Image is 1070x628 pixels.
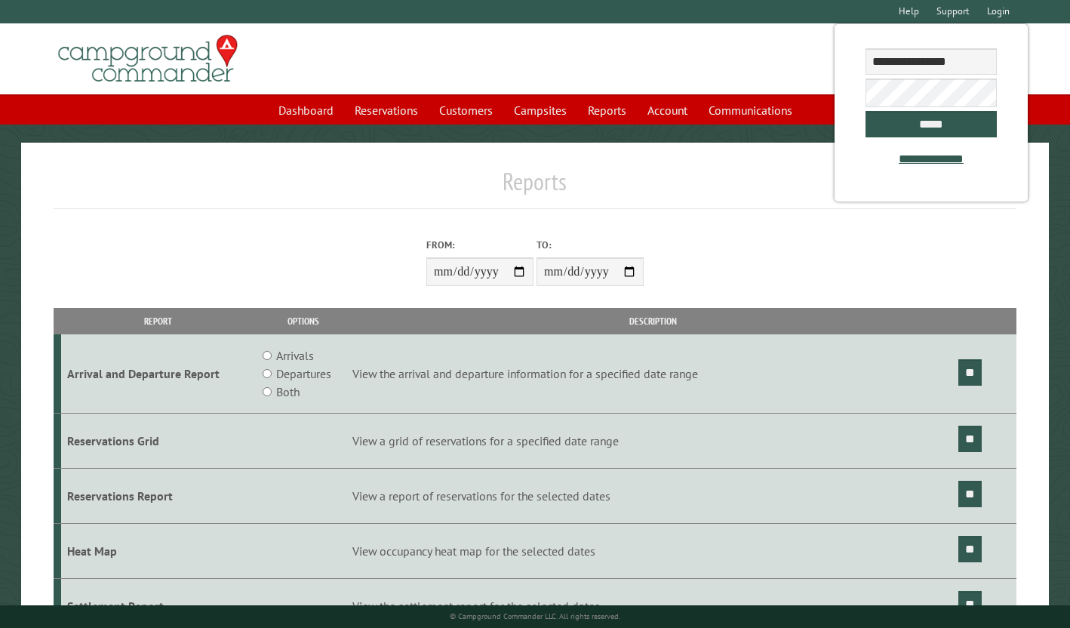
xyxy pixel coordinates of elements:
a: Communications [699,96,801,125]
a: Reservations [346,96,427,125]
label: From: [426,238,533,252]
label: To: [537,238,644,252]
th: Description [350,308,956,334]
a: Customers [430,96,502,125]
td: Reservations Grid [61,414,256,469]
a: Dashboard [269,96,343,125]
th: Options [256,308,350,334]
h1: Reports [54,167,1016,208]
label: Arrivals [276,346,314,365]
label: Both [276,383,300,401]
td: View the arrival and departure information for a specified date range [350,334,956,414]
img: Campground Commander [54,29,242,88]
td: View a report of reservations for the selected dates [350,469,956,524]
label: Departures [276,365,331,383]
td: Reservations Report [61,469,256,524]
td: View a grid of reservations for a specified date range [350,414,956,469]
a: Reports [579,96,635,125]
td: Arrival and Departure Report [61,334,256,414]
small: © Campground Commander LLC. All rights reserved. [450,611,620,621]
a: Account [638,96,696,125]
a: Campsites [505,96,576,125]
td: View occupancy heat map for the selected dates [350,524,956,579]
th: Report [61,308,256,334]
td: Heat Map [61,524,256,579]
